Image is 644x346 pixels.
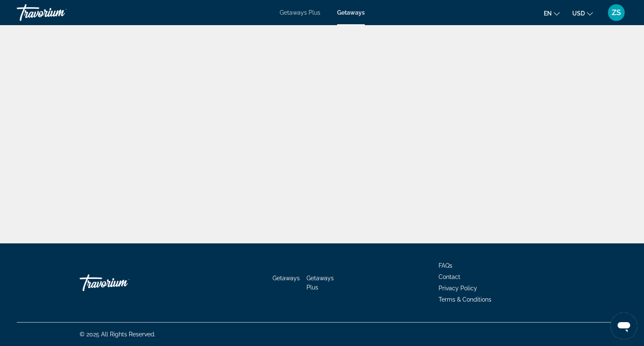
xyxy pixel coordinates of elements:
[306,275,334,291] a: Getaways Plus
[337,9,365,16] a: Getaways
[273,275,300,281] a: Getaways
[572,7,593,19] button: Change currency
[610,312,637,339] iframe: Кнопка запуска окна обмена сообщениями
[17,2,101,23] a: Travorium
[439,296,491,303] a: Terms & Conditions
[80,331,156,338] span: © 2025 All Rights Reserved.
[439,274,460,280] a: Contact
[439,285,477,292] a: Privacy Policy
[280,9,320,16] a: Getaways Plus
[80,270,164,295] a: Go Home
[612,8,621,17] span: ZS
[439,262,452,269] a: FAQs
[544,10,552,17] span: en
[544,7,560,19] button: Change language
[572,10,585,17] span: USD
[605,4,627,21] button: User Menu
